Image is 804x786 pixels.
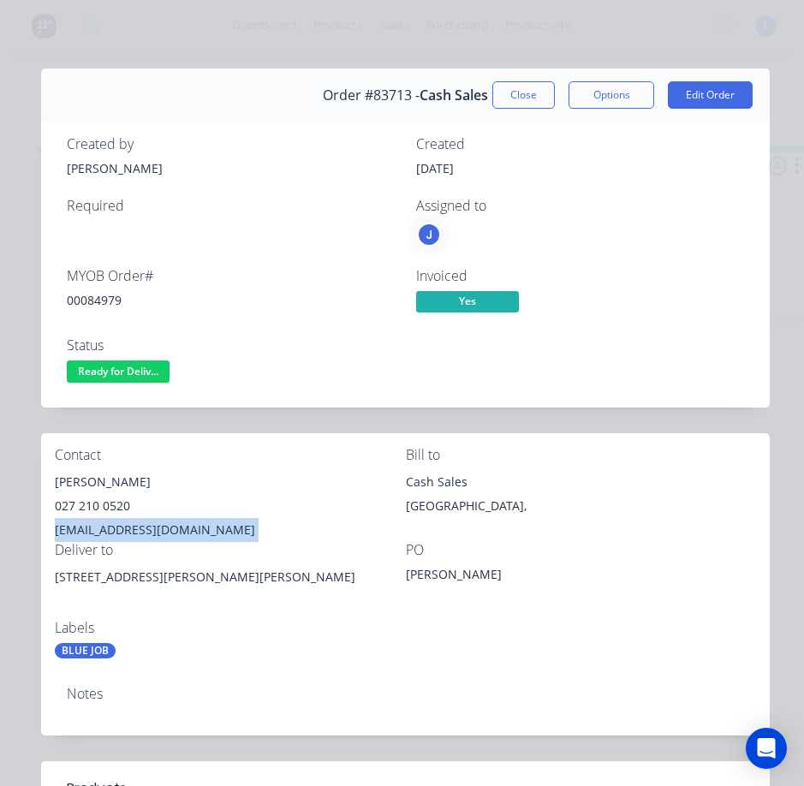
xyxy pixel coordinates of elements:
div: Created [416,136,745,152]
span: [DATE] [416,160,454,176]
button: Ready for Deliv... [67,360,170,386]
div: 027 210 0520 [55,494,406,518]
div: [GEOGRAPHIC_DATA], [406,494,757,518]
div: BLUE JOB [55,643,116,658]
div: Labels [55,620,406,636]
button: Options [569,81,654,109]
button: J [416,222,442,247]
button: Edit Order [668,81,753,109]
div: [EMAIL_ADDRESS][DOMAIN_NAME] [55,518,406,542]
div: Bill to [406,447,757,463]
span: Order #83713 - [323,87,420,104]
span: Yes [416,291,519,313]
div: 00084979 [67,291,396,309]
div: Created by [67,136,396,152]
div: [PERSON_NAME]027 210 0520[EMAIL_ADDRESS][DOMAIN_NAME] [55,470,406,542]
div: [PERSON_NAME] [406,565,620,589]
div: Deliver to [55,542,406,558]
div: [STREET_ADDRESS][PERSON_NAME][PERSON_NAME] [55,565,406,589]
div: Notes [67,686,744,702]
div: Cash Sales[GEOGRAPHIC_DATA], [406,470,757,525]
span: Ready for Deliv... [67,360,170,382]
div: Invoiced [416,268,745,284]
div: Assigned to [416,198,745,214]
div: [PERSON_NAME] [55,470,406,494]
div: Open Intercom Messenger [746,728,787,769]
div: [PERSON_NAME] [67,159,396,177]
div: MYOB Order # [67,268,396,284]
div: PO [406,542,757,558]
div: Status [67,337,396,354]
div: [STREET_ADDRESS][PERSON_NAME][PERSON_NAME] [55,565,406,620]
div: Required [67,198,396,214]
div: Contact [55,447,406,463]
button: Close [492,81,555,109]
span: Cash Sales [420,87,488,104]
div: Cash Sales [406,470,757,494]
